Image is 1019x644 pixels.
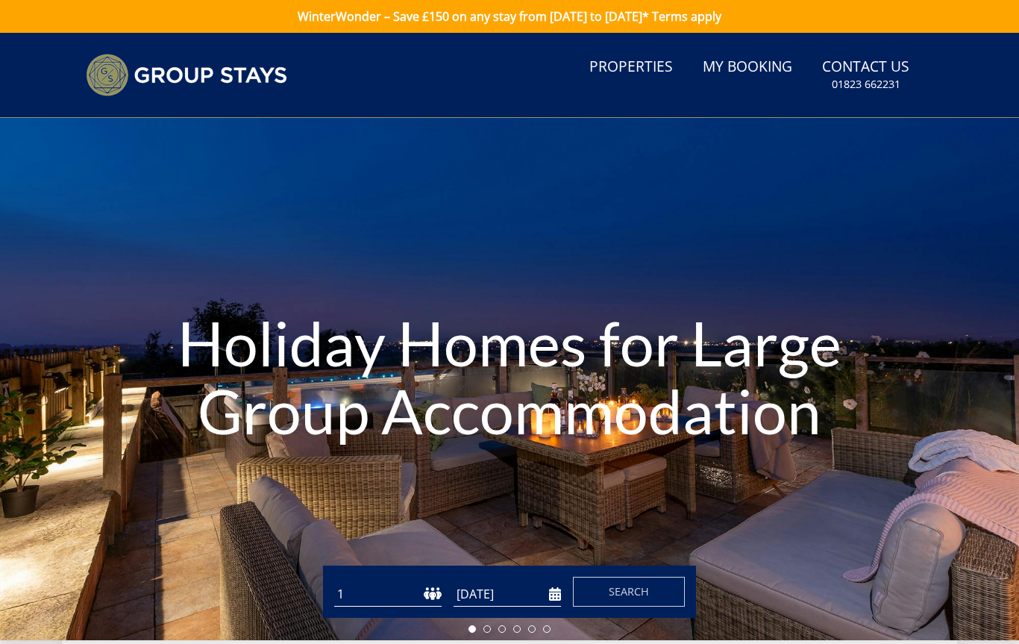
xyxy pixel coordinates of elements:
h1: Holiday Homes for Large Group Accommodation [153,279,866,473]
small: 01823 662231 [832,77,900,92]
a: Properties [583,51,679,84]
a: My Booking [697,51,798,84]
img: Group Stays [86,54,287,96]
a: Contact Us01823 662231 [816,51,915,99]
span: Search [609,584,649,598]
input: Arrival Date [454,582,561,607]
button: Search [573,577,685,607]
